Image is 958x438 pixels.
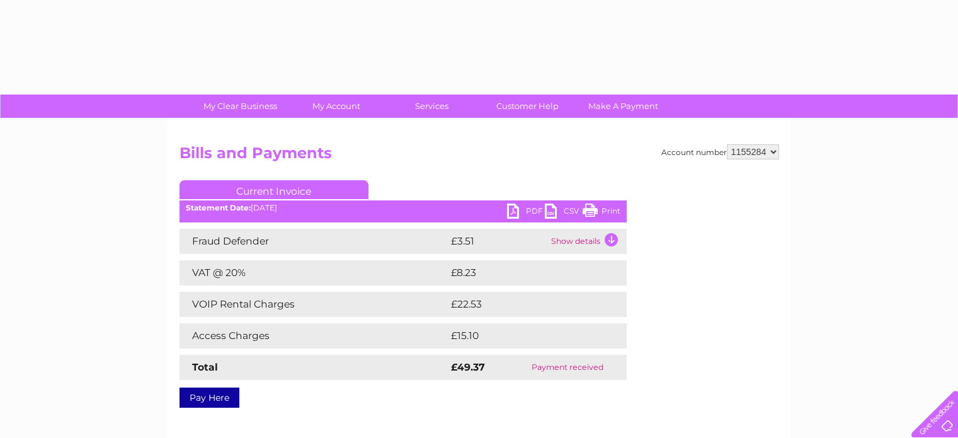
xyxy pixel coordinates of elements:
a: My Account [284,95,388,118]
td: Payment received [508,355,626,380]
td: £8.23 [448,260,597,285]
a: CSV [545,204,583,222]
td: VAT @ 20% [180,260,448,285]
td: £22.53 [448,292,601,317]
a: Pay Here [180,388,239,408]
a: My Clear Business [188,95,292,118]
td: £3.51 [448,229,548,254]
a: Current Invoice [180,180,368,199]
div: Account number [661,144,779,159]
a: PDF [507,204,545,222]
td: Access Charges [180,323,448,349]
a: Print [583,204,620,222]
div: [DATE] [180,204,627,212]
strong: Total [192,361,218,373]
td: Fraud Defender [180,229,448,254]
h2: Bills and Payments [180,144,779,168]
b: Statement Date: [186,203,251,212]
td: Show details [548,229,627,254]
a: Make A Payment [571,95,675,118]
td: £15.10 [448,323,599,349]
td: VOIP Rental Charges [180,292,448,317]
a: Services [380,95,484,118]
strong: £49.37 [451,361,485,373]
a: Customer Help [476,95,579,118]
